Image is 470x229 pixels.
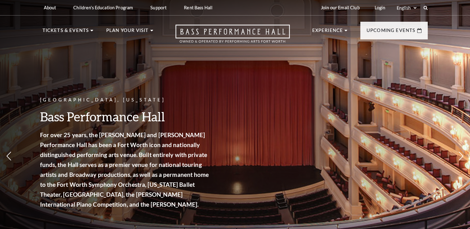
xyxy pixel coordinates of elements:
select: Select: [395,5,418,11]
p: Tickets & Events [43,27,89,38]
h3: Bass Performance Hall [40,109,211,124]
strong: For over 25 years, the [PERSON_NAME] and [PERSON_NAME] Performance Hall has been a Fort Worth ico... [40,131,209,208]
p: Upcoming Events [367,27,416,38]
p: [GEOGRAPHIC_DATA], [US_STATE] [40,96,211,104]
p: Children's Education Program [73,5,133,10]
p: About [44,5,56,10]
p: Plan Your Visit [106,27,149,38]
p: Rent Bass Hall [184,5,212,10]
p: Support [150,5,167,10]
p: Experience [312,27,343,38]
